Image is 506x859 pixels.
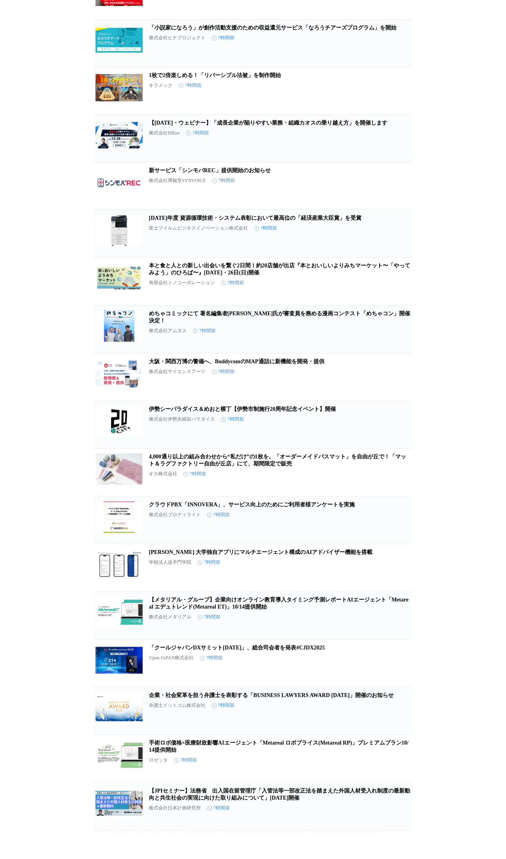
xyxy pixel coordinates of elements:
[95,406,143,437] img: 伊勢シーパラダイス＆めおと横丁【伊勢市制施行20周年記念イベント】開催
[200,655,223,661] time: 7時間前
[95,262,143,294] img: 本と食と人との新しい出会いを繋ぐ2日間！約20店舗が出店『本とおいしいよりみちマーケット〜「やってみよう」のひろば〜』2025年10月25日(土)・26日(日)開催
[212,702,235,709] time: 7時間前
[149,645,325,651] a: 「クールジャパンDXサミット[DATE]」、総合司会者を発表#CJDX2025
[95,358,143,390] img: 大阪・関西万博の警備へ、BuddycomのMAP通話に新機能を開発・提供
[95,120,143,151] img: 【10月28日・ウェビナー】「成長企業が陥りやすい業務・組織カオスの乗り越え方」を開催します
[149,597,409,610] a: 【メタリアル・グループ】企業向けオンライン教育導入タイミング予測レポートAIエージェント「Metareal エデュトレンド(Metareal ET)」10/14提供開始
[149,72,281,78] a: 1枚で2倍楽しめる！「リバーシブル法被」を制作開始
[149,215,361,221] a: [DATE]年度 資源循環技術・システム表彰において最高位の「経済産業大臣賞」を受賞
[149,511,201,518] p: 株式会社プロディライト
[149,327,187,334] p: 株式会社アムタス
[95,167,143,199] img: 新サービス「シンモバREC」提供開始のお知らせ
[149,655,194,661] p: Vpon JAPAN株式会社
[149,805,201,811] p: 株式会社日本計画研究所
[254,225,277,232] time: 7時間前
[149,167,271,173] a: 新サービス「シンモバREC」提供開始のお知らせ
[149,130,180,136] p: 株式会社HRize
[149,788,410,801] a: 【JPIセミナー】法務省 出入国在留管理庁「入管法等一部改正法を踏まえた外国人材受入れ制度の最新動向と共生社会の実現に向けた取り組みについて」[DATE]開催
[179,82,202,89] time: 7時間前
[221,280,244,286] time: 7時間前
[149,702,205,709] p: 弁護士ドットコム株式会社
[95,310,143,342] img: めちゃコミックにて 著名編集者三氏が審査員を務める漫画コンテスト「めちゃコン」開催決定！
[221,416,244,423] time: 7時間前
[95,24,143,56] img: 「小説家になろう」が創作活動支援のための収益還元サービス「なろうチアーズプログラム」を開始
[212,368,235,375] time: 7時間前
[95,644,143,676] img: 「クールジャパンDXサミット2025」、総合司会者を発表#CJDX2025
[95,453,143,485] img: 4,000通り以上の組み合わせから“私だけ”の1枚を。「オーダーメイドバスマット」を自由が丘で！「マット＆ラグファクトリー自由が丘店」にて、期間限定で販売
[149,757,168,763] p: ロゼッタ
[198,559,220,566] time: 7時間前
[149,559,191,566] p: 学校法人追手門学院
[149,692,394,698] a: 企業・社会変革を担う弁護士を表彰する「BUSINESS LAWYERS AWARD [DATE]」開催のお知らせ
[149,35,205,41] p: 株式会社ヒナプロジェクト
[149,225,248,232] p: 富士フイルムビジネスイノベーション株式会社
[149,25,396,31] a: 「小説家になろう」が創作活動支援のための収益還元サービス「なろうチアーズプログラム」を開始
[95,501,143,533] img: クラウドPBX「INNOVERA」、サービス向上のためにご利用者様アンケートを実施
[149,471,177,477] p: オカ株式会社
[149,177,206,184] p: 株式会社博報堂SYNVOICE
[95,739,143,771] img: 手術ロボ価格×医療財政影響AIエージェント「Metareal ロボプライス(Metareal RP)」プレミアムプラン10/14提供開始
[193,327,216,334] time: 7時間前
[207,511,230,518] time: 7時間前
[95,787,143,819] img: 【JPIセミナー】法務省 出入国在留管理庁「入管法等一部改正法を踏まえた外国人材受入れ制度の最新動向と共生社会の実現に向けた取り組みについて」10月29日(水)開催
[149,82,172,89] p: キラメック
[149,368,205,375] p: 株式会社サイエンスアーツ
[149,406,336,412] a: 伊勢シーパラダイス＆めおと横丁【伊勢市制施行20周年記念イベント】開催
[95,215,143,246] img: 令和７年度 資源循環技術・システム表彰において最高位の「経済産業大臣賞」を受賞
[198,614,220,620] time: 7時間前
[95,692,143,723] img: 企業・社会変革を担う弁護士を表彰する「BUSINESS LAWYERS AWARD 2025」開催のお知らせ
[149,359,324,364] a: 大阪・関西万博の警備へ、BuddycomのMAP通話に新機能を開発・提供
[95,549,143,580] img: 日本初 大学独自アプリにマルチエージェント構成のAIアドバイザー機能を搭載
[149,280,215,286] p: 有限会社トノコーポレーション
[149,416,215,423] p: 株式会社伊勢夫婦岩パラダイス
[149,740,409,753] a: 手術ロボ価格×医療財政影響AIエージェント「Metareal ロボプライス(Metareal RP)」プレミアムプラン10/14提供開始
[174,757,197,763] time: 7時間前
[212,177,235,184] time: 7時間前
[149,120,387,126] a: 【[DATE]・ウェビナー】「成長企業が陥りやすい業務・組織カオスの乗り越え方」を開催します
[149,502,355,508] a: クラウドPBX「INNOVERA」、サービス向上のためにご利用者様アンケートを実施
[183,471,206,477] time: 7時間前
[186,130,209,136] time: 7時間前
[149,549,372,555] a: [PERSON_NAME] 大学独自アプリにマルチエージェント構成のAIアドバイザー機能を搭載
[149,263,410,276] a: 本と食と人との新しい出会いを繋ぐ2日間！約20店舗が出店『本とおいしいよりみちマーケット〜「やってみよう」のひろば〜』[DATE]・26日(日)開催
[149,614,191,620] p: 株式会社メタリアル
[95,596,143,628] img: 【メタリアル・グループ】企業向けオンライン教育導入タイミング予測レポートAIエージェント「Metareal エデュトレンド(Metareal ET)」10/14提供開始
[95,72,143,103] img: 1枚で2倍楽しめる！「リバーシブル法被」を制作開始
[149,454,406,467] a: 4,000通り以上の組み合わせから“私だけ”の1枚を。「オーダーメイドバスマット」を自由が丘で！「マット＆ラグファクトリー自由が丘店」にて、期間限定で販売
[207,805,230,811] time: 7時間前
[212,35,235,41] time: 7時間前
[149,311,410,324] a: めちゃコミックにて 著名編集者[PERSON_NAME]氏が審査員を務める漫画コンテスト「めちゃコン」開催決定！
